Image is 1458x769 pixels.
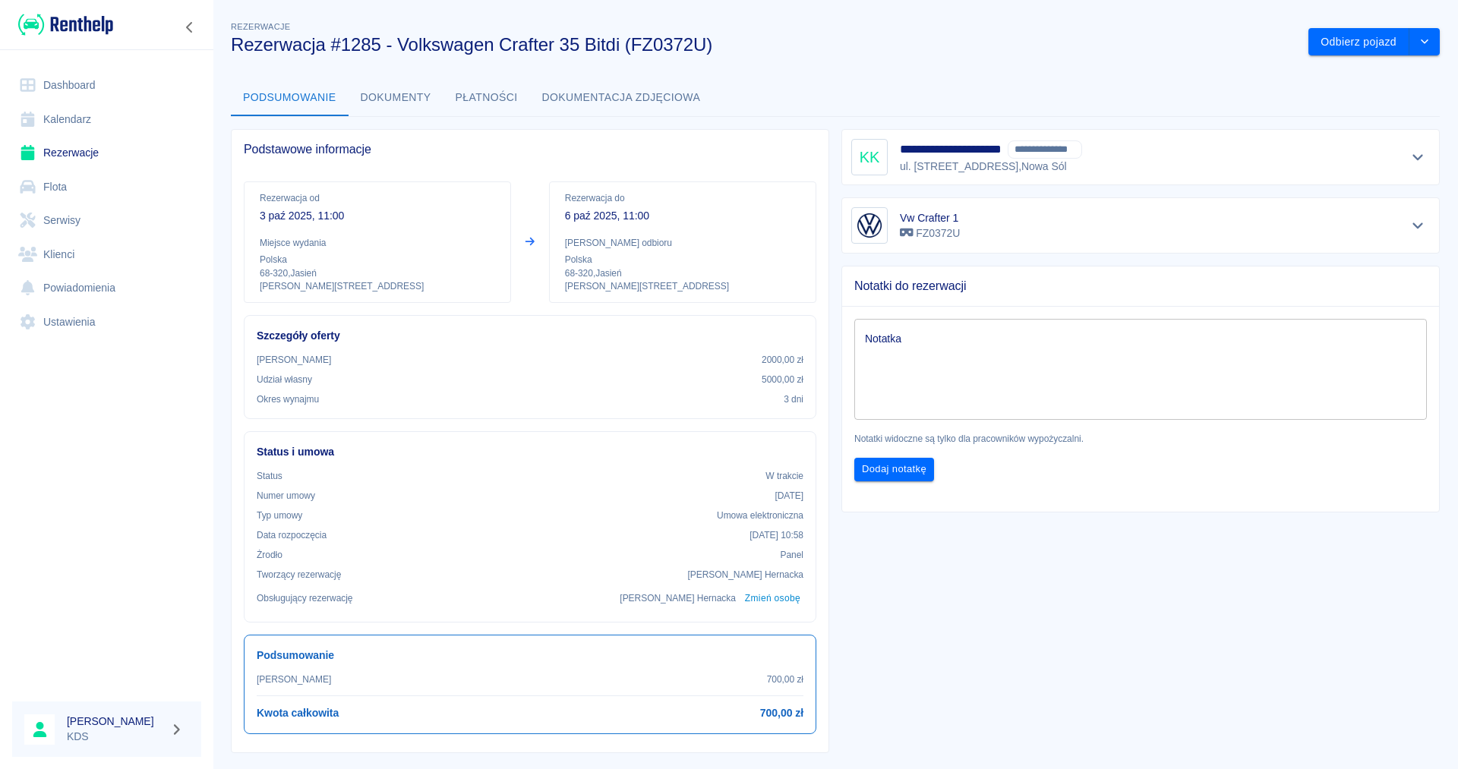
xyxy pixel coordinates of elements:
button: Dodaj notatkę [854,458,934,481]
p: W trakcie [765,469,803,483]
p: Polska [260,253,495,266]
a: Ustawienia [12,305,201,339]
button: drop-down [1409,28,1440,56]
p: Status [257,469,282,483]
button: Podsumowanie [231,80,349,116]
img: Image [854,210,885,241]
a: Serwisy [12,203,201,238]
a: Renthelp logo [12,12,113,37]
p: Polska [565,253,800,266]
h6: 700,00 zł [760,705,803,721]
a: Klienci [12,238,201,272]
p: KDS [67,729,164,745]
p: Panel [781,548,804,562]
p: [PERSON_NAME] Hernacka [687,568,803,581]
a: Dashboard [12,68,201,102]
button: Płatności [443,80,530,116]
button: Zmień osobę [742,588,803,610]
p: 2000,00 zł [762,353,803,367]
p: Umowa elektroniczna [717,509,803,522]
div: KK [851,139,888,175]
p: Udział własny [257,373,312,386]
p: 3 paź 2025, 11:00 [260,208,495,224]
p: FZ0372U [900,225,960,241]
span: Notatki do rezerwacji [854,279,1427,294]
h6: Status i umowa [257,444,803,460]
p: [PERSON_NAME][STREET_ADDRESS] [260,280,495,293]
p: Typ umowy [257,509,302,522]
h6: Vw Crafter 1 [900,210,960,225]
p: 6 paź 2025, 11:00 [565,208,800,224]
p: Data rozpoczęcia [257,528,327,542]
p: 700,00 zł [767,673,803,686]
h6: Podsumowanie [257,648,803,663]
p: 68-320 , Jasień [565,266,800,280]
p: Obsługujący rezerwację [257,591,353,605]
p: [DATE] [775,489,803,503]
a: Flota [12,170,201,204]
p: Żrodło [257,548,282,562]
p: [PERSON_NAME] [257,353,331,367]
span: Rezerwacje [231,22,290,31]
p: Rezerwacja od [260,191,495,205]
img: Renthelp logo [18,12,113,37]
button: Pokaż szczegóły [1406,147,1431,168]
h6: Szczegóły oferty [257,328,803,344]
button: Odbierz pojazd [1308,28,1409,56]
a: Powiadomienia [12,271,201,305]
a: Rezerwacje [12,136,201,170]
p: Okres wynajmu [257,392,319,406]
p: 3 dni [784,392,803,406]
p: [PERSON_NAME][STREET_ADDRESS] [565,280,800,293]
h6: [PERSON_NAME] [67,714,164,729]
p: Notatki widoczne są tylko dla pracowników wypożyczalni. [854,432,1427,446]
span: Podstawowe informacje [244,142,816,157]
p: 68-320 , Jasień [260,266,495,280]
p: Miejsce wydania [260,236,495,250]
p: [PERSON_NAME] Hernacka [620,591,736,605]
p: [PERSON_NAME] odbioru [565,236,800,250]
button: Dokumenty [349,80,443,116]
p: Tworzący rezerwację [257,568,341,581]
p: Numer umowy [257,489,315,503]
h3: Rezerwacja #1285 - Volkswagen Crafter 35 Bitdi (FZ0372U) [231,34,1296,55]
p: ul. [STREET_ADDRESS] , Nowa Sól [900,159,1103,175]
a: Kalendarz [12,102,201,137]
p: [PERSON_NAME] [257,673,331,686]
p: Rezerwacja do [565,191,800,205]
button: Pokaż szczegóły [1406,215,1431,236]
h6: Kwota całkowita [257,705,339,721]
p: [DATE] 10:58 [750,528,803,542]
button: Dokumentacja zdjęciowa [530,80,713,116]
p: 5000,00 zł [762,373,803,386]
button: Zwiń nawigację [178,17,201,37]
